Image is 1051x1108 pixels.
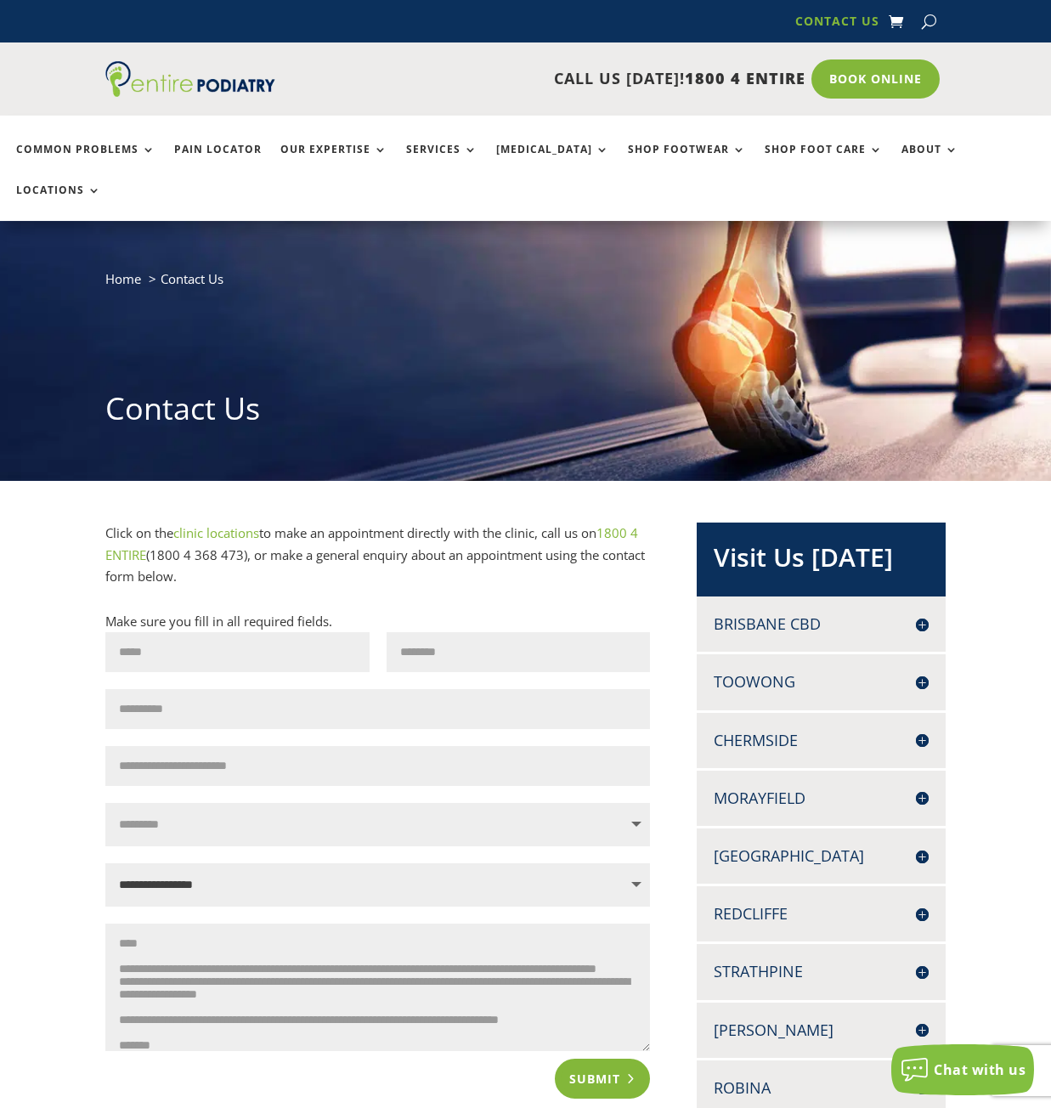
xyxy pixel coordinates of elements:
h4: Morayfield [714,788,930,809]
p: CALL US [DATE]! [293,68,806,90]
h4: Brisbane CBD [714,613,930,635]
p: Make sure you fill in all required fields. [105,611,651,633]
a: Shop Foot Care [765,144,883,180]
a: Pain Locator [174,144,262,180]
button: Submit [555,1059,650,1098]
span: Contact Us [161,270,223,287]
h4: Redcliffe [714,903,930,924]
span: Chat with us [934,1060,1026,1079]
a: 1800 4 ENTIRE [105,524,638,563]
button: Chat with us [891,1044,1034,1095]
h4: Robina [714,1077,930,1099]
h4: Toowong [714,671,930,692]
a: Home [105,270,141,287]
h4: Chermside [714,730,930,751]
a: Common Problems [16,144,155,180]
a: Shop Footwear [628,144,746,180]
h2: Visit Us [DATE] [714,540,930,584]
h4: [GEOGRAPHIC_DATA] [714,845,930,867]
h4: [PERSON_NAME] [714,1020,930,1041]
a: Services [406,144,477,180]
a: Locations [16,184,101,221]
p: Click on the to make an appointment directly with the clinic, call us on (1800 4 368 473), or mak... [105,523,651,588]
a: Entire Podiatry [105,83,275,100]
span: 1800 4 ENTIRE [685,68,805,88]
img: logo (1) [105,61,275,97]
h4: Strathpine [714,961,930,982]
a: Contact Us [795,15,879,34]
a: About [901,144,958,180]
nav: breadcrumb [105,268,946,302]
a: Our Expertise [280,144,387,180]
a: Book Online [811,59,940,99]
a: clinic locations [173,524,259,541]
h1: Contact Us [105,387,946,438]
a: [MEDICAL_DATA] [496,144,609,180]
